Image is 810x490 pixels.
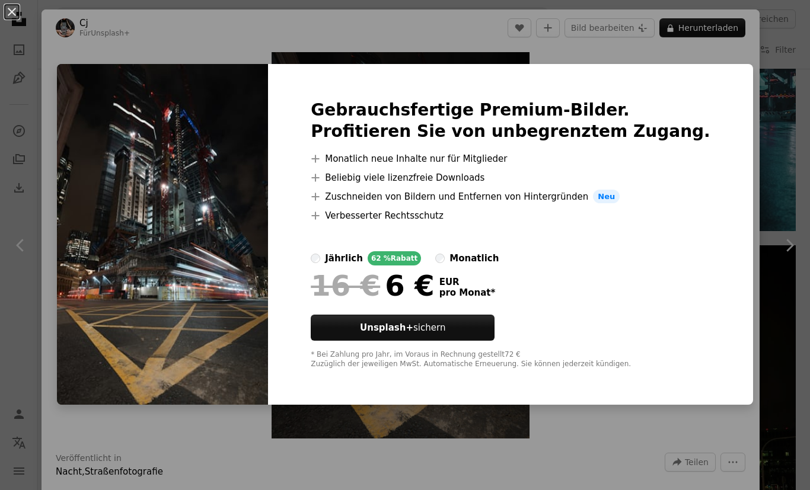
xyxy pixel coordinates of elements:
[435,254,445,263] input: monatlich
[368,251,421,265] div: 62 % Rabatt
[311,190,710,204] li: Zuschneiden von Bildern und Entfernen von Hintergründen
[57,64,268,405] img: premium_photo-1673453455523-7390933a58f2
[593,190,620,204] span: Neu
[311,254,320,263] input: jährlich62 %Rabatt
[439,287,496,298] span: pro Monat *
[449,251,499,265] div: monatlich
[360,322,413,333] strong: Unsplash+
[311,315,495,341] button: Unsplash+sichern
[325,251,363,265] div: jährlich
[311,171,710,185] li: Beliebig viele lizenzfreie Downloads
[311,152,710,166] li: Monatlich neue Inhalte nur für Mitglieder
[311,100,710,142] h2: Gebrauchsfertige Premium-Bilder. Profitieren Sie von unbegrenztem Zugang.
[311,270,434,301] div: 6 €
[439,277,496,287] span: EUR
[311,350,710,369] div: * Bei Zahlung pro Jahr, im Voraus in Rechnung gestellt 72 € Zuzüglich der jeweiligen MwSt. Automa...
[311,209,710,223] li: Verbesserter Rechtsschutz
[311,270,380,301] span: 16 €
